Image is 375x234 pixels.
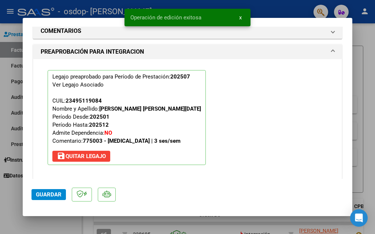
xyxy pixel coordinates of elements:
div: Ver Legajo Asociado [52,81,104,89]
strong: 202501 [90,114,109,120]
strong: [PERSON_NAME] [PERSON_NAME][DATE] [99,106,201,112]
span: Comentario: [52,138,181,144]
span: Guardar [36,191,62,198]
div: PREAPROBACIÓN PARA INTEGRACION [33,59,342,182]
span: CUIL: Nombre y Apellido: Período Desde: Período Hasta: Admite Dependencia: [52,97,201,144]
button: Guardar [31,189,66,200]
h1: PREAPROBACIÓN PARA INTEGRACION [41,47,144,56]
span: x [239,14,242,21]
span: Operación de edición exitosa [130,14,201,21]
strong: NO [104,130,112,136]
strong: 202512 [89,122,109,128]
mat-expansion-panel-header: PREAPROBACIÓN PARA INTEGRACION [33,45,342,59]
button: Quitar Legajo [52,151,110,162]
span: Quitar Legajo [57,153,106,160]
strong: 202507 [170,73,190,80]
mat-expansion-panel-header: COMENTARIOS [33,24,342,38]
div: Open Intercom Messenger [350,209,368,227]
mat-icon: save [57,151,66,160]
strong: 775003 - [MEDICAL_DATA] | 3 ses/sem [83,138,181,144]
h1: COMENTARIOS [41,27,81,35]
button: x [233,11,248,24]
p: Legajo preaprobado para Período de Prestación: [48,70,206,165]
div: 23495119084 [66,97,102,105]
